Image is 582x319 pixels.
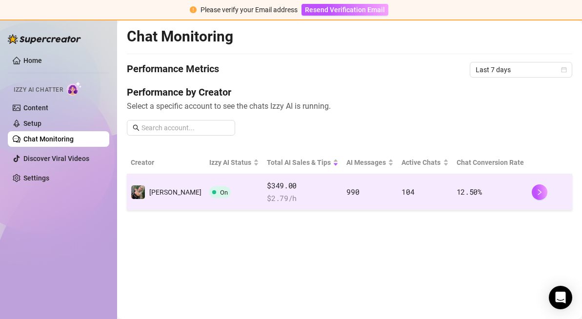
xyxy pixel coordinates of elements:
[23,155,89,162] a: Discover Viral Videos
[476,62,566,77] span: Last 7 days
[301,4,388,16] button: Resend Verification Email
[346,187,359,197] span: 990
[536,189,543,196] span: right
[127,100,572,112] span: Select a specific account to see the chats Izzy AI is running.
[305,6,385,14] span: Resend Verification Email
[267,180,339,192] span: $349.00
[67,81,82,96] img: AI Chatter
[267,193,339,204] span: $ 2.79 /h
[127,151,205,174] th: Creator
[561,67,567,73] span: calendar
[23,120,41,127] a: Setup
[209,157,251,168] span: Izzy AI Status
[220,189,228,196] span: On
[141,122,229,133] input: Search account...
[23,57,42,64] a: Home
[346,157,386,168] span: AI Messages
[401,157,441,168] span: Active Chats
[23,135,74,143] a: Chat Monitoring
[190,6,197,13] span: exclamation-circle
[453,151,528,174] th: Chat Conversion Rate
[549,286,572,309] div: Open Intercom Messenger
[342,151,398,174] th: AI Messages
[133,124,140,131] span: search
[457,187,482,197] span: 12.50 %
[127,27,233,46] h2: Chat Monitoring
[23,174,49,182] a: Settings
[131,185,145,199] img: Sophie
[267,157,331,168] span: Total AI Sales & Tips
[263,151,342,174] th: Total AI Sales & Tips
[23,104,48,112] a: Content
[532,184,547,200] button: right
[127,85,572,99] h4: Performance by Creator
[8,34,81,44] img: logo-BBDzfeDw.svg
[14,85,63,95] span: Izzy AI Chatter
[201,4,298,15] div: Please verify your Email address
[127,62,219,78] h4: Performance Metrics
[205,151,263,174] th: Izzy AI Status
[149,188,201,196] span: [PERSON_NAME]
[401,187,414,197] span: 104
[398,151,452,174] th: Active Chats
